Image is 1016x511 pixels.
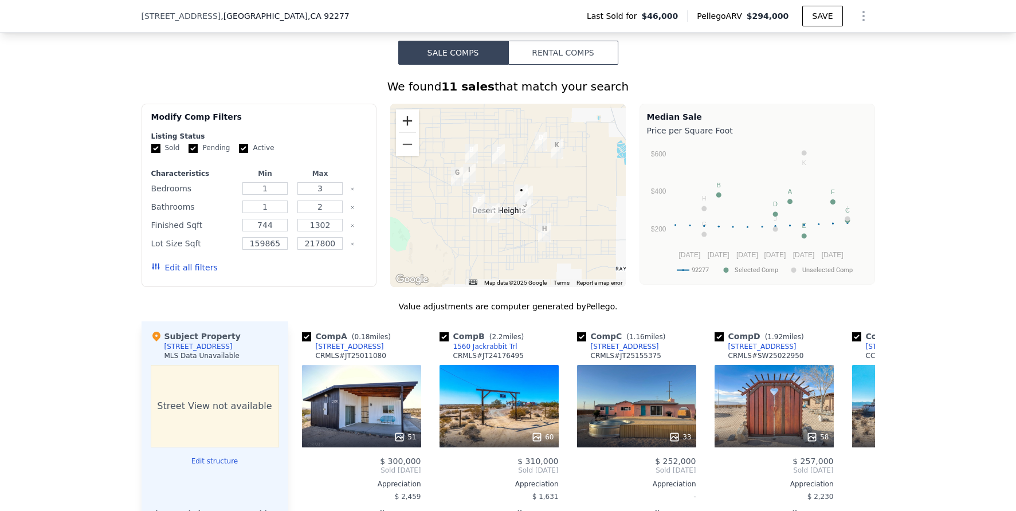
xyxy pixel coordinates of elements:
span: ( miles) [622,333,670,341]
div: 70424 Cielito Dr [519,199,531,218]
span: $ 310,000 [517,457,558,466]
span: Sold [DATE] [715,466,834,475]
div: 70995 Indian Trail [538,223,551,242]
label: Active [239,143,274,153]
span: Map data ©2025 Google [484,280,547,286]
div: 68558 Cleland Rd [451,167,464,186]
text: [DATE] [736,251,758,259]
text: 92277 [692,266,709,274]
div: We found that match your search [142,78,875,95]
text: I [846,205,848,212]
button: Show Options [852,5,875,27]
span: Sold [DATE] [440,466,559,475]
text: C [845,207,849,214]
div: Value adjustments are computer generated by Pellego . [142,301,875,312]
a: Open this area in Google Maps (opens a new window) [393,272,431,287]
div: Appreciation [715,479,834,489]
a: [STREET_ADDRESS] [577,342,659,351]
text: Selected Comp [735,266,778,274]
div: 33 [669,431,691,443]
span: $ 1,631 [532,493,559,501]
strong: 11 sales [441,80,495,93]
text: $200 [650,225,666,233]
div: Lot Size Sqft [151,235,236,251]
a: [STREET_ADDRESS] [715,342,797,351]
div: 68919 Kachina Dr [463,164,476,183]
text: A [787,188,792,195]
text: $600 [650,150,666,158]
div: 1226 Meldora Ave [535,132,547,151]
text: K [802,159,806,166]
div: Appreciation [302,479,421,489]
text: G [701,221,707,227]
button: Rental Comps [508,41,618,65]
span: 1.16 [629,333,645,341]
text: [DATE] [793,251,814,259]
div: Comp D [715,331,809,342]
span: 2.2 [492,333,503,341]
span: , [GEOGRAPHIC_DATA] [221,10,349,22]
input: Sold [151,144,160,153]
span: ( miles) [485,333,528,341]
button: Zoom in [396,109,419,132]
input: Active [239,144,248,153]
a: Terms [554,280,570,286]
div: [STREET_ADDRESS] [316,342,384,351]
button: Keyboard shortcuts [469,280,477,285]
text: J [774,215,777,222]
div: CRMLS # JT24176495 [453,351,524,360]
button: SAVE [802,6,842,26]
div: Appreciation [852,479,971,489]
text: F [831,188,835,195]
text: Unselected Comp [802,266,853,274]
button: Clear [350,205,355,210]
img: Google [393,272,431,287]
label: Sold [151,143,180,153]
div: CRMLS # SW25022950 [728,351,804,360]
div: 2680 Alfalfa Ave [515,184,528,204]
button: Clear [350,187,355,191]
div: Appreciation [440,479,559,489]
span: $294,000 [747,11,789,21]
div: 58 [806,431,829,443]
a: [STREET_ADDRESS] [852,342,934,351]
span: ( miles) [760,333,809,341]
span: 0.18 [355,333,370,341]
span: $ 300,000 [380,457,421,466]
text: E [802,222,806,229]
div: CRMLS # JT25011080 [316,351,386,360]
button: Clear [350,223,355,228]
div: Comp A [302,331,395,342]
span: Sold [DATE] [577,466,696,475]
a: 1560 Jackrabbit Trl [440,342,517,351]
span: , CA 92277 [308,11,350,21]
div: Max [295,169,346,178]
div: Modify Comp Filters [151,111,367,132]
span: 1.92 [767,333,783,341]
div: Median Sale [647,111,868,123]
button: Sale Comps [398,41,508,65]
div: 60 [531,431,554,443]
div: 1561 Shoshone Valley Rd [492,144,505,164]
input: Pending [189,144,198,153]
div: Subject Property [151,331,241,342]
label: Pending [189,143,230,153]
button: Clear [350,242,355,246]
span: $ 252,000 [655,457,696,466]
div: 69155 Sunnysands Rd [473,194,485,214]
text: [DATE] [821,251,843,259]
text: [DATE] [678,251,700,259]
div: [STREET_ADDRESS] [591,342,659,351]
div: CRMLS # JT25155375 [591,351,661,360]
span: $ 257,000 [793,457,833,466]
svg: A chart. [647,139,868,282]
span: $ 2,230 [807,493,834,501]
div: Price per Square Foot [647,123,868,139]
div: [STREET_ADDRESS] [866,342,934,351]
div: - [577,489,696,505]
div: [STREET_ADDRESS] [728,342,797,351]
div: Bathrooms [151,199,236,215]
div: Comp B [440,331,529,342]
div: Min [240,169,290,178]
button: Edit structure [151,457,279,466]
